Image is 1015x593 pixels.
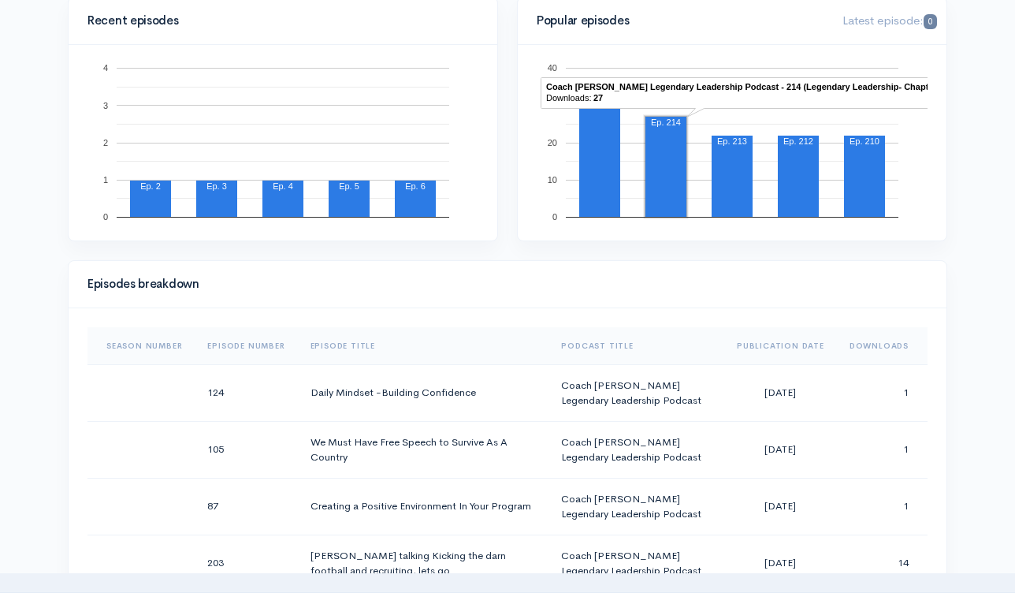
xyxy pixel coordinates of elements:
td: We Must Have Free Speech to Survive As A Country [298,421,549,478]
svg: A chart. [87,64,478,222]
th: Sort column [548,327,724,365]
td: [PERSON_NAME] talking Kicking the darn football and recruiting, lets go [298,535,549,591]
td: 87 [195,478,297,535]
text: Ep. 5 [339,181,359,191]
text: 30 [548,100,557,110]
text: Downloads: [546,93,591,103]
h4: Recent episodes [87,14,469,28]
span: Latest episode: [842,13,937,28]
text: Ep. 3 [206,181,227,191]
text: Ep. 4 [273,181,293,191]
text: 40 [548,63,557,73]
text: 20 [548,138,557,147]
td: [DATE] [724,478,837,535]
text: 0 [103,212,108,222]
td: 105 [195,421,297,478]
span: 0 [924,14,937,29]
h4: Episodes breakdown [87,278,918,291]
td: Daily Mindset -Building Confidence [298,364,549,421]
text: 4 [103,63,108,73]
th: Sort column [87,327,195,365]
text: Ep. 210 [850,136,879,146]
td: [DATE] [724,364,837,421]
text: 27 [593,93,603,103]
text: 0 [552,212,557,222]
text: 10 [548,175,557,185]
td: Coach [PERSON_NAME] Legendary Leadership Podcast [548,364,724,421]
th: Sort column [724,327,837,365]
td: 1 [837,421,928,478]
th: Sort column [195,327,297,365]
td: 124 [195,364,297,421]
td: 14 [837,535,928,591]
td: Creating a Positive Environment In Your Program [298,478,549,535]
svg: A chart. [537,64,928,222]
h4: Popular episodes [537,14,824,28]
td: Coach [PERSON_NAME] Legendary Leadership Podcast [548,478,724,535]
td: Coach [PERSON_NAME] Legendary Leadership Podcast [548,421,724,478]
text: 1 [103,175,108,185]
text: Ep. 2 [140,181,161,191]
text: Ep. 214 [651,117,681,127]
text: Ep. 212 [783,136,813,146]
text: Ep. 6 [405,181,426,191]
text: 3 [103,100,108,110]
td: [DATE] [724,421,837,478]
text: Ep. 213 [717,136,747,146]
td: 203 [195,535,297,591]
td: Coach [PERSON_NAME] Legendary Leadership Podcast [548,535,724,591]
th: Sort column [298,327,549,365]
text: Coach [PERSON_NAME] Legendary Leadership Podcast - 214 (Legendary Leadership- Chapter 1- What I l... [546,82,1012,91]
td: 1 [837,478,928,535]
td: 1 [837,364,928,421]
text: 2 [103,138,108,147]
td: [DATE] [724,535,837,591]
th: Sort column [837,327,928,365]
